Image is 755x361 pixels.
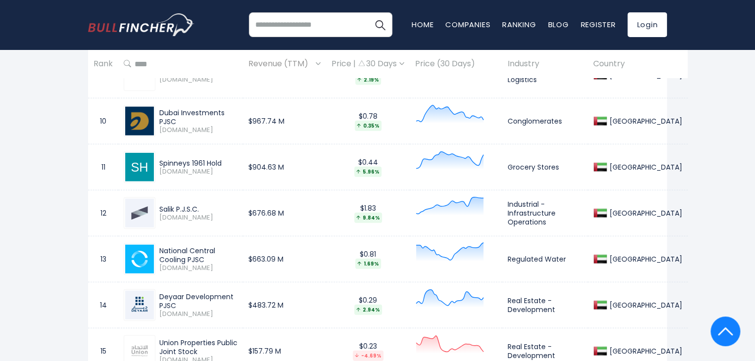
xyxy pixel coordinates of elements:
div: 5.96% [354,167,381,177]
div: $0.78 [331,112,404,131]
a: Ranking [502,19,536,30]
td: 14 [88,282,118,328]
th: Country [588,49,688,79]
a: Go to homepage [88,13,194,36]
div: [GEOGRAPHIC_DATA] [607,117,682,126]
div: Deyaar Development PJSC [159,292,237,310]
td: Grocery Stores [502,144,588,190]
div: 9.84% [354,213,382,223]
div: 2.19% [355,75,381,85]
div: Price | 30 Days [331,59,404,69]
div: [GEOGRAPHIC_DATA] [607,71,682,80]
div: $0.44 [331,158,404,177]
th: Industry [502,49,588,79]
td: $663.09 M [243,236,326,282]
span: Revenue (TTM) [248,56,313,72]
div: National Central Cooling PJSC [159,246,237,264]
td: $676.68 M [243,190,326,236]
div: -4.69% [353,351,383,361]
a: Login [627,12,667,37]
span: [DOMAIN_NAME] [159,168,237,176]
td: $904.63 M [243,144,326,190]
img: DIC.AE.png [125,107,154,135]
div: Dubai Investments PJSC [159,108,237,126]
div: [GEOGRAPHIC_DATA] [607,163,682,172]
span: [DOMAIN_NAME] [159,264,237,272]
div: 0.35% [355,121,381,131]
div: Salik P.J.S.C. [159,205,237,214]
td: 13 [88,236,118,282]
div: $1.83 [331,204,404,223]
span: [DOMAIN_NAME] [159,126,237,135]
img: TABREED.AE.png [125,245,154,273]
td: 10 [88,98,118,144]
a: Blog [548,19,568,30]
div: [GEOGRAPHIC_DATA] [607,301,682,310]
td: 11 [88,144,118,190]
td: $483.72 M [243,282,326,328]
a: Companies [445,19,490,30]
div: Union Properties Public Joint Stock [159,338,237,356]
div: $0.23 [331,342,404,361]
img: bullfincher logo [88,13,194,36]
a: Home [412,19,433,30]
th: Price (30 Days) [410,49,502,79]
img: DEYAAR.AE.png [125,291,154,319]
td: Regulated Water [502,236,588,282]
td: Conglomerates [502,98,588,144]
div: [GEOGRAPHIC_DATA] [607,209,682,218]
span: [DOMAIN_NAME] [159,310,237,318]
div: Spinneys 1961 Hold [159,159,237,168]
div: $0.81 [331,250,404,269]
td: Real Estate - Development [502,282,588,328]
div: $0.29 [331,296,404,315]
span: [DOMAIN_NAME] [159,76,237,84]
div: [GEOGRAPHIC_DATA] [607,255,682,264]
th: Rank [88,49,118,79]
button: Search [368,12,392,37]
img: SALIK.AE.png [125,199,154,227]
td: $967.74 M [243,98,326,144]
td: 12 [88,190,118,236]
div: [GEOGRAPHIC_DATA] [607,347,682,356]
div: 1.69% [355,259,381,269]
td: Industrial - Infrastructure Operations [502,190,588,236]
span: [DOMAIN_NAME] [159,214,237,222]
a: Register [580,19,615,30]
div: 2.94% [354,305,382,315]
